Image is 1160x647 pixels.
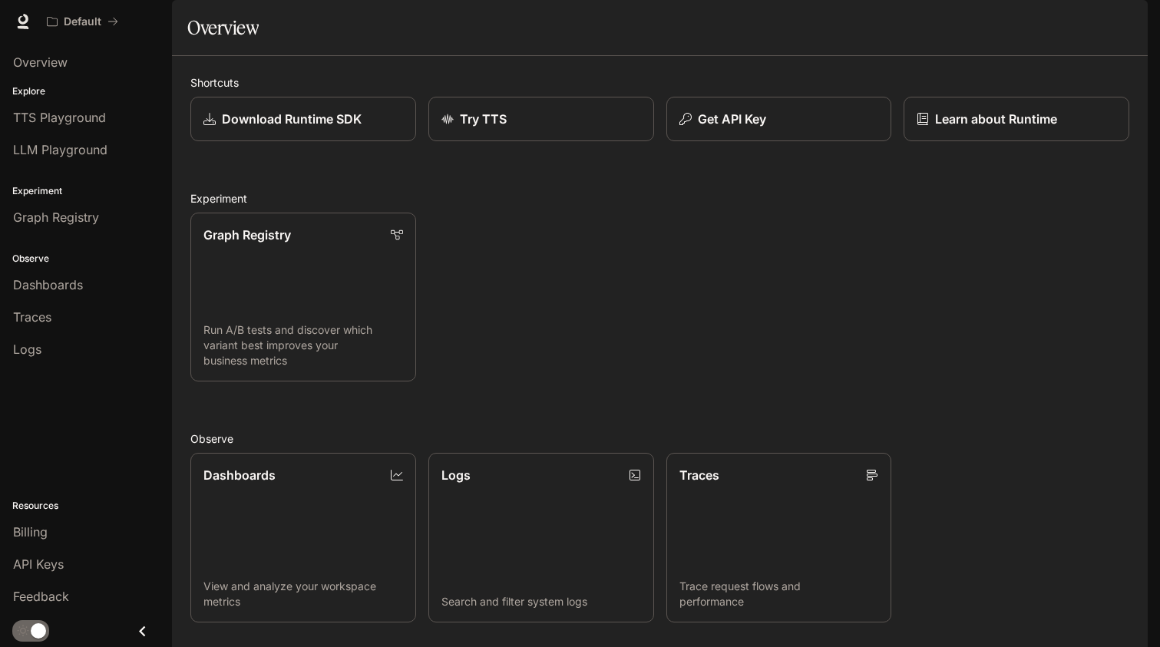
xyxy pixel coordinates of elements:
h2: Shortcuts [190,74,1129,91]
p: Download Runtime SDK [222,110,362,128]
a: LogsSearch and filter system logs [428,453,654,622]
p: Run A/B tests and discover which variant best improves your business metrics [203,322,403,368]
p: Search and filter system logs [441,594,641,609]
p: Dashboards [203,466,276,484]
a: TracesTrace request flows and performance [666,453,892,622]
p: Trace request flows and performance [679,579,879,609]
a: Try TTS [428,97,654,141]
p: Try TTS [460,110,507,128]
a: Download Runtime SDK [190,97,416,141]
h2: Observe [190,431,1129,447]
a: Graph RegistryRun A/B tests and discover which variant best improves your business metrics [190,213,416,381]
p: View and analyze your workspace metrics [203,579,403,609]
a: Learn about Runtime [904,97,1129,141]
p: Logs [441,466,471,484]
p: Traces [679,466,719,484]
p: Learn about Runtime [935,110,1057,128]
a: DashboardsView and analyze your workspace metrics [190,453,416,622]
h2: Experiment [190,190,1129,206]
button: All workspaces [40,6,125,37]
button: Get API Key [666,97,892,141]
h1: Overview [187,12,259,43]
p: Get API Key [698,110,766,128]
p: Graph Registry [203,226,291,244]
p: Default [64,15,101,28]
